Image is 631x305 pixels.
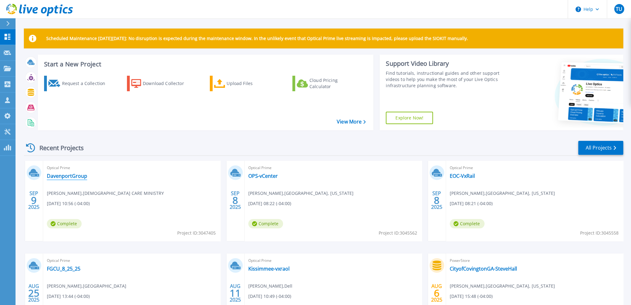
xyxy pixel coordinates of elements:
[230,290,241,296] span: 11
[386,60,510,68] div: Support Video Library
[24,140,92,155] div: Recent Projects
[44,76,113,91] a: Request a Collection
[44,61,365,68] h3: Start a New Project
[450,200,493,207] span: [DATE] 08:21 (-04:00)
[62,77,111,90] div: Request a Collection
[431,282,443,304] div: AUG 2025
[431,189,443,212] div: SEP 2025
[47,266,80,272] a: FGCU_8_25_25
[177,230,216,236] span: Project ID: 3047405
[47,200,90,207] span: [DATE] 10:56 (-04:00)
[386,70,510,89] div: Find tutorials, instructional guides and other support videos to help you make the most of your L...
[248,257,418,264] span: Optical Prime
[47,283,126,289] span: [PERSON_NAME] , [GEOGRAPHIC_DATA]
[309,77,359,90] div: Cloud Pricing Calculator
[227,77,276,90] div: Upload Files
[450,283,555,289] span: [PERSON_NAME] , [GEOGRAPHIC_DATA], [US_STATE]
[434,198,439,203] span: 8
[47,164,217,171] span: Optical Prime
[379,230,417,236] span: Project ID: 3045562
[248,200,291,207] span: [DATE] 08:22 (-04:00)
[386,112,433,124] a: Explore Now!
[28,189,40,212] div: SEP 2025
[450,257,620,264] span: PowerStore
[248,164,418,171] span: Optical Prime
[616,7,622,11] span: TU
[229,189,241,212] div: SEP 2025
[143,77,192,90] div: Download Collector
[127,76,196,91] a: Download Collector
[47,293,90,300] span: [DATE] 13:44 (-04:00)
[248,283,292,289] span: [PERSON_NAME] , Dell
[47,173,87,179] a: DavenportGroup
[450,190,555,197] span: [PERSON_NAME] , [GEOGRAPHIC_DATA], [US_STATE]
[450,164,620,171] span: Optical Prime
[337,119,366,125] a: View More
[580,230,619,236] span: Project ID: 3045558
[578,141,623,155] a: All Projects
[229,282,241,304] div: AUG 2025
[47,257,217,264] span: Optical Prime
[248,219,283,228] span: Complete
[248,266,290,272] a: Kissimmee-vxraol
[31,198,37,203] span: 9
[46,36,468,41] p: Scheduled Maintenance [DATE][DATE]: No disruption is expected during the maintenance window. In t...
[248,293,291,300] span: [DATE] 10:49 (-04:00)
[450,173,475,179] a: EOC-VxRail
[47,219,82,228] span: Complete
[450,219,485,228] span: Complete
[292,76,362,91] a: Cloud Pricing Calculator
[434,290,439,296] span: 6
[28,290,39,296] span: 25
[248,173,278,179] a: OPS-vCenter
[210,76,279,91] a: Upload Files
[47,190,164,197] span: [PERSON_NAME] , [DEMOGRAPHIC_DATA] CARE MINISTRY
[232,198,238,203] span: 8
[248,190,354,197] span: [PERSON_NAME] , [GEOGRAPHIC_DATA], [US_STATE]
[28,282,40,304] div: AUG 2025
[450,266,517,272] a: CityofCovingtonGA-SteveHall
[450,293,493,300] span: [DATE] 15:48 (-04:00)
